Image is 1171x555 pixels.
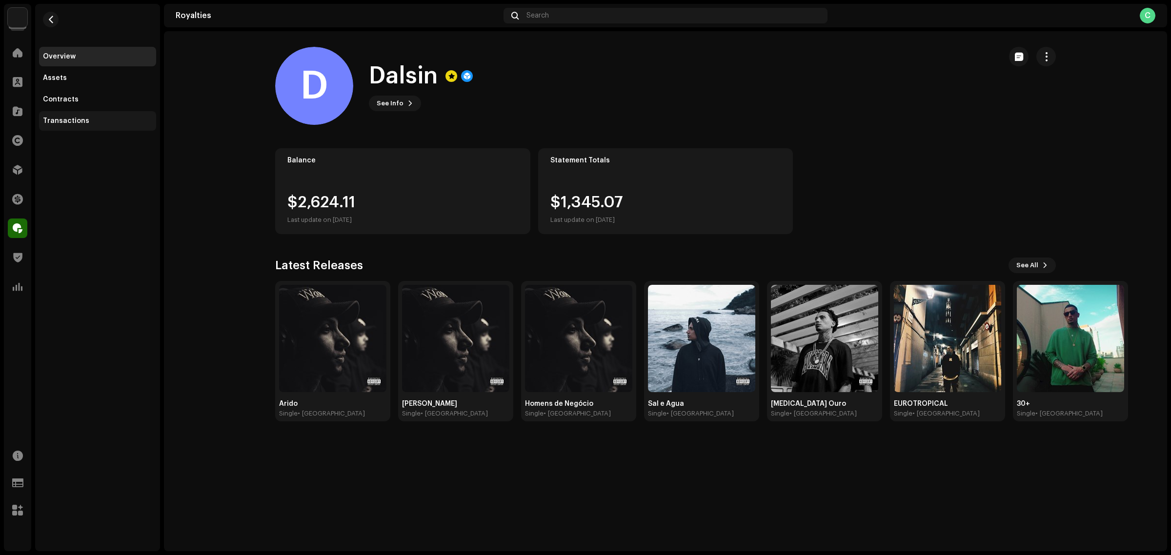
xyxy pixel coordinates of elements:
img: bf61252f-a2ae-46eb-8db0-38c8341f258a [525,285,632,392]
div: 30+ [1017,400,1124,408]
img: 867e9e69-9dae-4e99-aea5-33eeabe444f5 [894,285,1001,392]
span: See All [1016,256,1038,275]
div: Royalties [176,12,500,20]
div: Last update on [DATE] [287,214,355,226]
div: C [1140,8,1155,23]
img: ac1497a2-cda2-479b-bc2f-73322168537e [279,285,386,392]
re-o-card-value: Balance [275,148,530,234]
div: Contracts [43,96,79,103]
div: Sal e Água [648,400,755,408]
div: Assets [43,74,67,82]
img: 06ec315d-1d86-4c57-b261-bda16be5c042 [648,285,755,392]
img: 217ea302-1094-4d0c-a5aa-21bf6fcaec4b [402,285,509,392]
re-m-nav-item: Transactions [39,111,156,131]
div: • [GEOGRAPHIC_DATA] [789,410,857,417]
div: Balance [287,157,518,164]
div: [PERSON_NAME] [402,400,509,408]
div: Single [402,410,421,417]
div: Single [894,410,912,417]
h3: Latest Releases [275,258,363,273]
div: EUROTROPICAL [894,400,1001,408]
div: • [GEOGRAPHIC_DATA] [544,410,611,417]
div: Single [648,410,666,417]
div: [MEDICAL_DATA] Ouro [771,400,878,408]
div: Árido [279,400,386,408]
div: Statement Totals [550,157,781,164]
div: • [GEOGRAPHIC_DATA] [421,410,488,417]
re-m-nav-item: Contracts [39,90,156,109]
div: Single [771,410,789,417]
img: 730b9dfe-18b5-4111-b483-f30b0c182d82 [8,8,27,27]
span: Search [526,12,549,20]
button: See All [1009,258,1056,273]
re-m-nav-item: Assets [39,68,156,88]
div: D [275,47,353,125]
div: • [GEOGRAPHIC_DATA] [1035,410,1103,417]
div: Single [525,410,544,417]
div: Homens de Negócio [525,400,632,408]
h1: Dalsin [369,60,438,92]
div: • [GEOGRAPHIC_DATA] [912,410,980,417]
div: Single [1017,410,1035,417]
div: Single [279,410,298,417]
re-o-card-value: Statement Totals [538,148,793,234]
re-m-nav-item: Overview [39,47,156,66]
div: Last update on [DATE] [550,214,623,226]
img: ce18d362-9bcd-4a74-9f17-b569bb9ab122 [771,285,878,392]
button: See Info [369,96,421,111]
div: • [GEOGRAPHIC_DATA] [666,410,734,417]
div: Transactions [43,117,89,125]
img: 29d278c9-3d5f-4b6c-a2a0-04aca21af913 [1017,285,1124,392]
div: Overview [43,53,76,60]
span: See Info [377,94,404,113]
div: • [GEOGRAPHIC_DATA] [298,410,365,417]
